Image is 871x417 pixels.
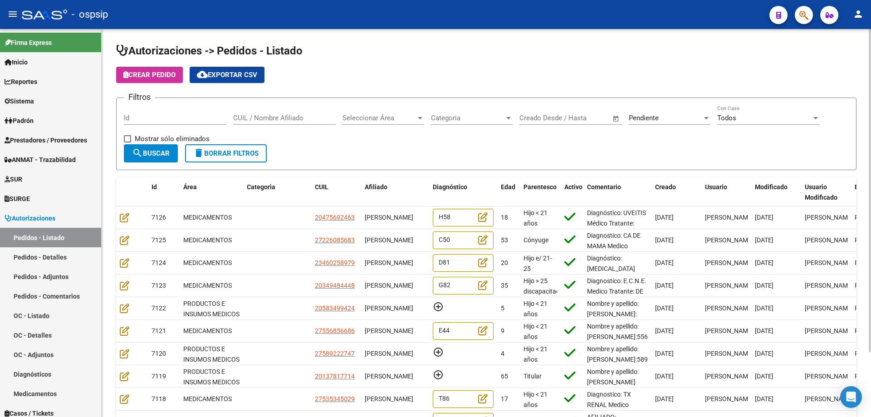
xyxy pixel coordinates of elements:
[755,183,788,191] span: Modificado
[655,183,676,191] span: Creado
[315,395,355,402] span: 27535345029
[116,67,183,83] button: Crear Pedido
[524,209,548,227] span: Hijo < 21 años
[524,277,563,295] span: Hijo > 25 discapacitado
[805,327,853,334] span: [PERSON_NAME]
[152,350,166,357] span: 7120
[755,350,773,357] span: [DATE]
[587,277,646,408] span: Diagnostico: E.C.N.E. Medico Tratante: DE LA FUENTE Teléfono: [PHONE_NUMBER] Domicilio: JUSTICIA ...
[629,114,659,122] span: Pendiente
[183,300,240,318] span: PRODUCTOS E INSUMOS MEDICOS
[705,282,754,289] span: [PERSON_NAME]
[805,350,853,357] span: [PERSON_NAME]
[152,236,166,244] span: 7125
[655,282,674,289] span: [DATE]
[315,214,355,221] span: 20475692463
[651,177,701,207] datatable-header-cell: Creado
[755,304,773,312] span: [DATE]
[705,183,727,191] span: Usuario
[755,327,773,334] span: [DATE]
[705,395,754,402] span: [PERSON_NAME]
[587,255,645,386] span: Diagnóstico: [MEDICAL_DATA] Médico Tratante: [PERSON_NAME]: [PHONE_NUMBER] / [PHONE_NUMBER] Corre...
[805,282,853,289] span: [PERSON_NAME]
[524,236,548,244] span: Cónyuge
[197,69,208,80] mat-icon: cloud_download
[193,147,204,158] mat-icon: delete
[433,277,494,294] div: G82
[315,259,355,266] span: 23460258979
[805,214,853,221] span: [PERSON_NAME]
[655,327,674,334] span: [DATE]
[705,236,754,244] span: [PERSON_NAME]
[805,304,853,312] span: [PERSON_NAME]
[564,183,582,191] span: Activo
[524,255,555,283] span: Hijo e/ 21-25 estudiando
[365,259,413,266] span: [PERSON_NAME]
[755,395,773,402] span: [DATE]
[365,304,413,312] span: [PERSON_NAME]
[433,369,444,380] mat-icon: add_circle_outline
[152,373,166,380] span: 7119
[5,174,22,184] span: SUR
[183,345,240,363] span: PRODUCTOS E INSUMOS MEDICOS
[361,177,429,207] datatable-header-cell: Afiliado
[433,254,494,272] div: D81
[135,133,210,144] span: Mostrar sólo eliminados
[501,395,508,402] span: 17
[132,147,143,158] mat-icon: search
[148,177,180,207] datatable-header-cell: Id
[152,183,157,191] span: Id
[587,209,653,330] span: Diagnóstico: UVEITIS Médico Tratante: [PERSON_NAME] TEL: [PHONE_NUMBER] Correo electrónico: [EMAI...
[315,282,355,289] span: 20349484448
[524,391,548,408] span: Hijo < 21 años
[183,395,232,402] span: MEDICAMENTOS
[433,209,494,226] div: H58
[853,9,864,20] mat-icon: person
[705,304,754,312] span: [PERSON_NAME]
[501,214,508,221] span: 18
[343,114,416,122] span: Seleccionar Área
[705,327,754,334] span: [PERSON_NAME]
[755,236,773,244] span: [DATE]
[152,304,166,312] span: 7122
[801,177,851,207] datatable-header-cell: Usuario Modificado
[5,96,34,106] span: Sistema
[587,345,666,404] span: Nombre y apellido: [PERSON_NAME]:58922274 Solicite documentacion y resumen de historia clinica
[501,259,508,266] span: 20
[365,373,413,380] span: [PERSON_NAME]
[705,259,754,266] span: [PERSON_NAME]
[501,282,508,289] span: 35
[717,114,736,122] span: Todos
[611,113,621,124] button: Open calendar
[655,259,674,266] span: [DATE]
[805,236,853,244] span: [PERSON_NAME]
[587,232,648,373] span: Diagnostico: CA DE MAMA Medico Tratante: [PERSON_NAME] Teléfono: [PHONE_NUMBER] Correo electrónic...
[5,194,30,204] span: SURGE
[524,183,557,191] span: Parentesco
[701,177,751,207] datatable-header-cell: Usuario
[123,71,176,79] span: Crear Pedido
[655,304,674,312] span: [DATE]
[152,327,166,334] span: 7121
[124,144,178,162] button: Buscar
[365,282,413,289] span: [PERSON_NAME]
[183,368,240,386] span: PRODUCTOS E INSUMOS MEDICOS
[524,323,548,340] span: Hijo < 21 años
[132,149,170,157] span: Buscar
[183,214,232,221] span: MEDICAMENTOS
[365,183,387,191] span: Afiliado
[501,236,508,244] span: 53
[805,395,853,402] span: [PERSON_NAME]
[655,350,674,357] span: [DATE]
[501,373,508,380] span: 65
[183,236,232,244] span: MEDICAMENTOS
[152,214,166,221] span: 7126
[705,214,754,221] span: [PERSON_NAME]
[520,177,561,207] datatable-header-cell: Parentesco
[655,214,674,221] span: [DATE]
[705,350,754,357] span: [PERSON_NAME]
[519,114,556,122] input: Fecha inicio
[247,183,275,191] span: Categoria
[315,183,328,191] span: CUIL
[5,57,28,67] span: Inicio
